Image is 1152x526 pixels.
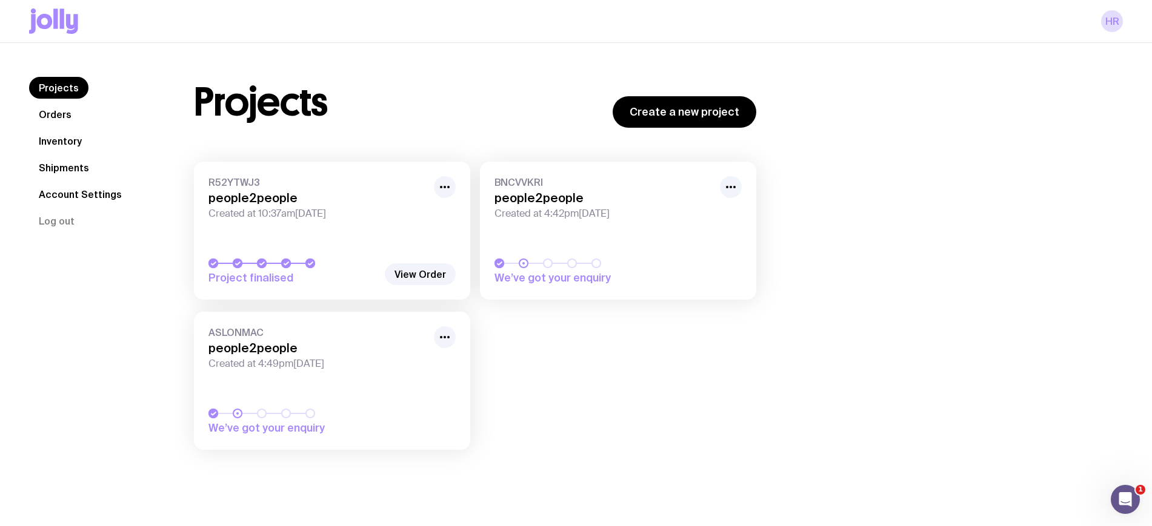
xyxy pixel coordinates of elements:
[194,83,328,122] h1: Projects
[208,421,378,435] span: We’ve got your enquiry
[208,208,427,220] span: Created at 10:37am[DATE]
[29,157,99,179] a: Shipments
[494,208,713,220] span: Created at 4:42pm[DATE]
[1101,10,1123,32] a: HR
[1136,485,1145,495] span: 1
[480,162,756,300] a: BNCVVKRIpeople2peopleCreated at 4:42pm[DATE]We’ve got your enquiry
[208,191,427,205] h3: people2people
[208,271,378,285] span: Project finalised
[29,77,88,99] a: Projects
[208,341,427,355] h3: people2people
[208,176,427,188] span: R52YTWJ3
[494,191,713,205] h3: people2people
[613,96,756,128] a: Create a new project
[494,176,713,188] span: BNCVVKRI
[208,358,427,370] span: Created at 4:49pm[DATE]
[194,312,470,450] a: ASLONMACpeople2peopleCreated at 4:49pm[DATE]We’ve got your enquiry
[29,104,81,125] a: Orders
[29,183,132,205] a: Account Settings
[29,210,84,232] button: Log out
[385,263,456,285] a: View Order
[29,130,92,152] a: Inventory
[1111,485,1140,514] iframe: Intercom live chat
[194,162,470,300] a: R52YTWJ3people2peopleCreated at 10:37am[DATE]Project finalised
[208,326,427,338] span: ASLONMAC
[494,271,664,285] span: We’ve got your enquiry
